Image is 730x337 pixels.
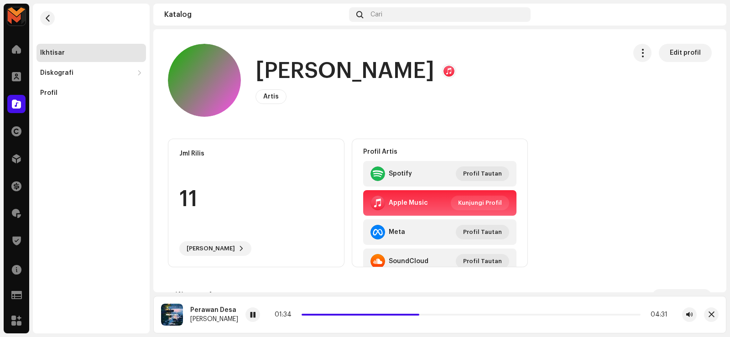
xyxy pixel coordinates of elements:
[463,252,502,270] span: Profil Tautan
[670,44,701,62] span: Edit profil
[36,64,146,82] re-m-nav-dropdown: Diskografi
[456,254,509,269] button: Profil Tautan
[161,304,183,326] img: fc311b3f-dc95-449d-827b-8ee05493e4ec
[255,57,434,86] h1: [PERSON_NAME]
[701,7,715,22] img: c80ab357-ad41-45f9-b05a-ac2c454cf3ef
[456,166,509,181] button: Profil Tautan
[363,148,397,156] strong: Profil Artis
[168,139,344,267] re-o-card-data: Jml Rilis
[40,49,65,57] div: Ikhtisar
[659,44,712,62] button: Edit profil
[263,93,279,100] span: Artis
[463,223,502,241] span: Profil Tautan
[463,165,502,183] span: Profil Tautan
[275,311,298,318] div: 01:34
[40,89,57,97] div: Profil
[458,194,502,212] span: Kunjungi Profil
[179,150,333,157] div: Jml Rilis
[40,69,73,77] div: Diskografi
[190,316,238,323] div: [PERSON_NAME]
[7,7,26,26] img: 33c9722d-ea17-4ee8-9e7d-1db241e9a290
[187,239,235,258] span: [PERSON_NAME]
[389,228,405,236] div: Meta
[389,199,428,207] div: Apple Music
[168,289,234,304] h3: Rilis Terbaru
[389,258,428,265] div: SoundCloud
[652,289,712,304] button: Lihat semua
[456,225,509,239] button: Profil Tautan
[451,196,509,210] button: Kunjungi Profil
[36,84,146,102] re-m-nav-item: Profil
[36,44,146,62] re-m-nav-item: Ikhtisar
[190,306,238,314] div: Perawan Desa
[370,11,382,18] span: Cari
[164,11,345,18] div: Katalog
[179,241,251,256] button: [PERSON_NAME]
[389,170,412,177] div: Spotify
[644,311,667,318] div: 04:31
